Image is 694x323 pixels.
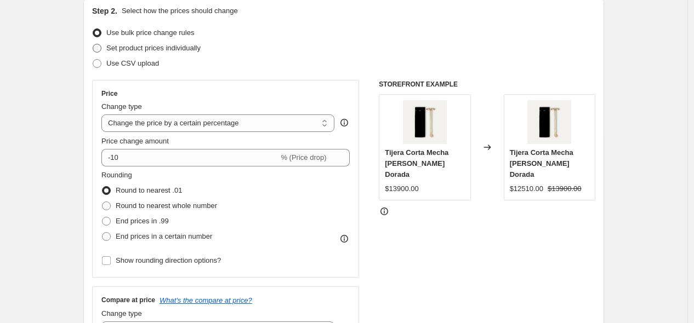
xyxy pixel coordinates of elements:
div: $12510.00 [510,183,543,194]
span: Round to nearest whole number [116,201,217,210]
span: Tijera Corta Mecha [PERSON_NAME] Dorada [510,148,573,178]
input: -15 [101,149,278,166]
span: End prices in .99 [116,217,169,225]
button: What's the compare at price? [160,296,252,304]
div: $13900.00 [385,183,418,194]
strike: $13900.00 [548,183,581,194]
span: Use bulk price change rules [106,28,194,37]
span: Round to nearest .01 [116,186,182,194]
span: Price change amount [101,137,169,145]
span: Change type [101,102,142,111]
span: Use CSV upload [106,59,159,67]
h6: STOREFRONT EXAMPLE [379,80,595,89]
img: TIJDORA1_11efe84f-f8d5-4383-8f63-9a5740311032_80x.jpg [403,100,447,144]
span: Set product prices individually [106,44,201,52]
img: TIJDORA1_11efe84f-f8d5-4383-8f63-9a5740311032_80x.jpg [527,100,571,144]
h3: Compare at price [101,296,155,304]
span: Show rounding direction options? [116,256,221,264]
span: Change type [101,309,142,318]
p: Select how the prices should change [122,5,238,16]
span: % (Price drop) [281,153,326,161]
h3: Price [101,89,117,98]
span: End prices in a certain number [116,232,212,240]
h2: Step 2. [92,5,117,16]
span: Tijera Corta Mecha [PERSON_NAME] Dorada [385,148,448,178]
span: Rounding [101,171,132,179]
div: help [339,117,350,128]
